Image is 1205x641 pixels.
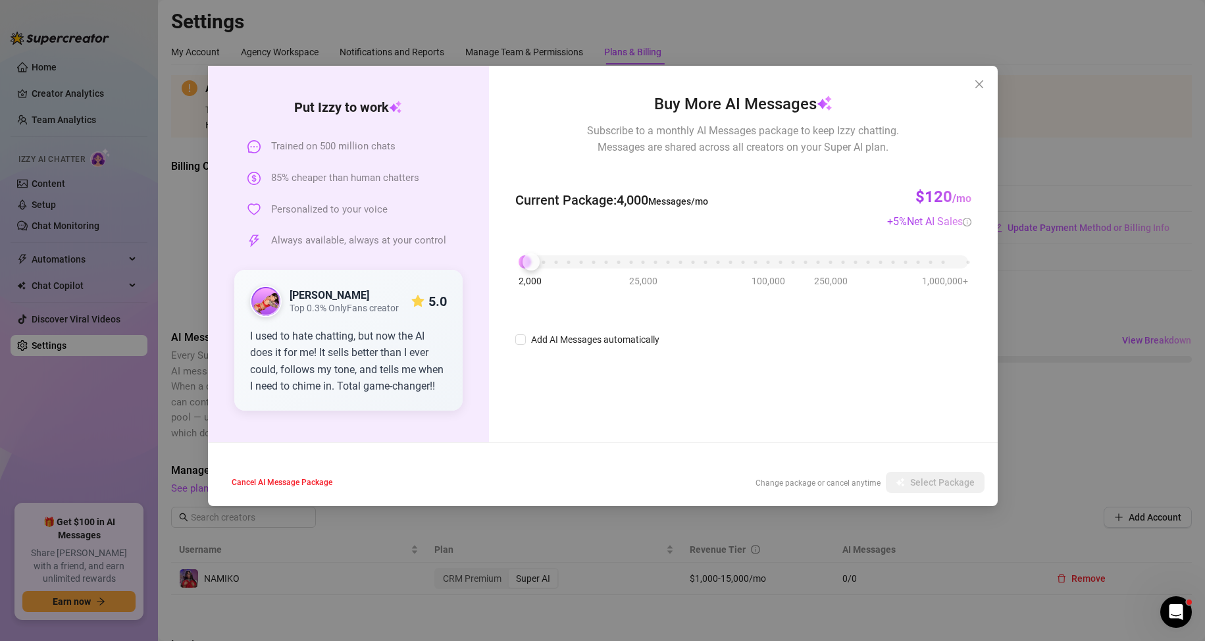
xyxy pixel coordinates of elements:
[922,274,968,288] span: 1,000,000+
[887,215,971,228] span: + 5 %
[290,289,369,301] strong: [PERSON_NAME]
[271,139,396,155] span: Trained on 500 million chats
[915,187,971,208] h3: $120
[251,287,280,316] img: public
[271,202,388,218] span: Personalized to your voice
[1160,596,1192,628] iframe: Intercom live chat
[411,295,424,308] span: star
[756,478,881,488] span: Change package or cancel anytime
[813,274,847,288] span: 250,000
[221,472,343,493] button: Cancel AI Message Package
[886,472,985,493] button: Select Package
[628,274,657,288] span: 25,000
[907,213,971,230] div: Net AI Sales
[587,122,899,155] span: Subscribe to a monthly AI Messages package to keep Izzy chatting. Messages are shared across all ...
[952,192,971,205] span: /mo
[974,79,985,90] span: close
[518,274,541,288] span: 2,000
[648,196,707,207] span: Messages/mo
[969,79,990,90] span: Close
[232,478,332,487] span: Cancel AI Message Package
[530,332,659,347] div: Add AI Messages automatically
[294,99,402,115] strong: Put Izzy to work
[250,328,447,395] div: I used to hate chatting, but now the AI does it for me! It sells better than I ever could, follow...
[247,234,261,247] span: thunderbolt
[969,74,990,95] button: Close
[290,303,399,314] span: Top 0.3% OnlyFans creator
[247,172,261,185] span: dollar
[751,274,784,288] span: 100,000
[247,203,261,216] span: heart
[271,170,419,186] span: 85% cheaper than human chatters
[428,294,446,309] strong: 5.0
[271,233,446,249] span: Always available, always at your control
[963,218,971,226] span: info-circle
[247,140,261,153] span: message
[515,190,707,211] span: Current Package : 4,000
[654,92,832,117] span: Buy More AI Messages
